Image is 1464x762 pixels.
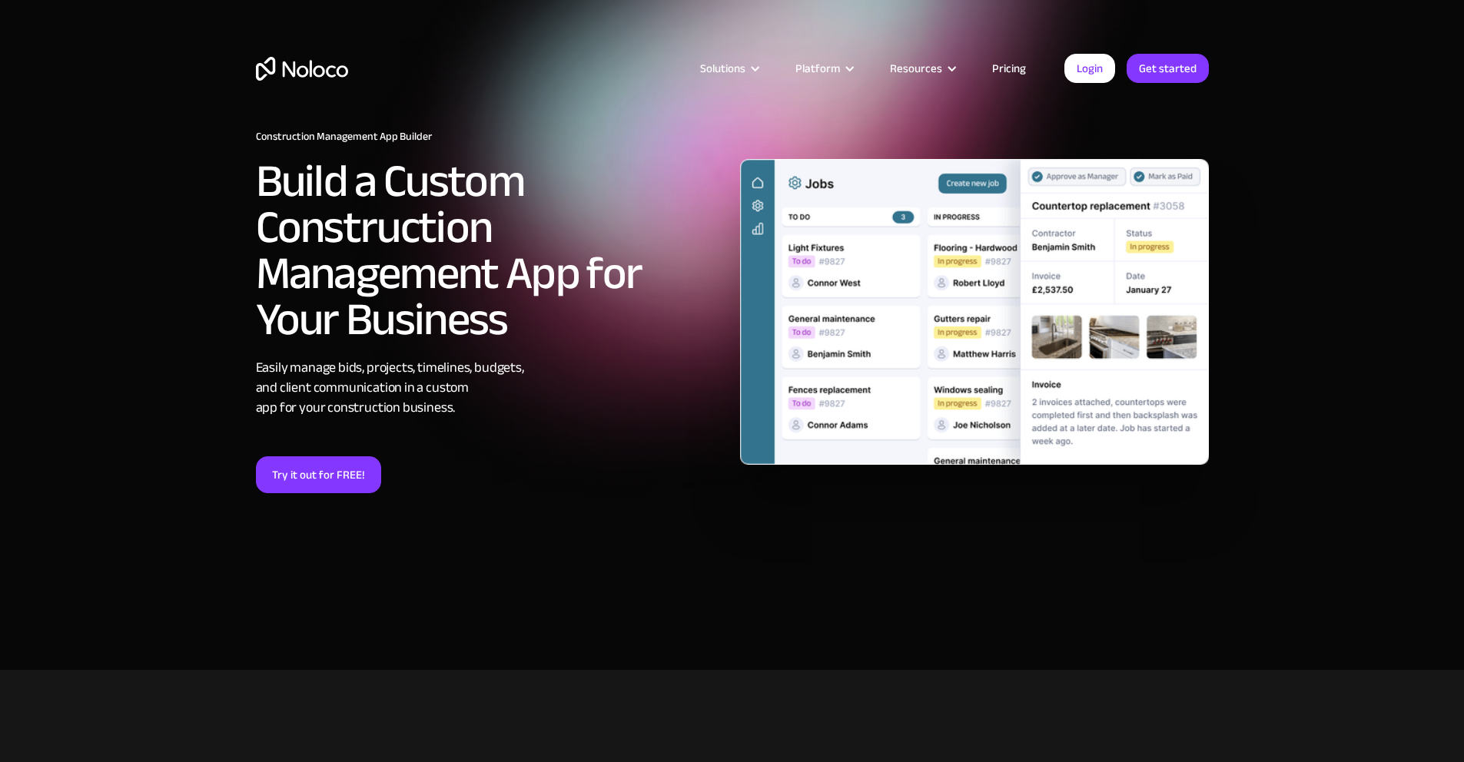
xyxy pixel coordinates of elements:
[681,58,776,78] div: Solutions
[776,58,871,78] div: Platform
[256,158,725,343] h2: Build a Custom Construction Management App for Your Business
[1127,54,1209,83] a: Get started
[700,58,745,78] div: Solutions
[256,57,348,81] a: home
[795,58,840,78] div: Platform
[256,456,381,493] a: Try it out for FREE!
[890,58,942,78] div: Resources
[973,58,1045,78] a: Pricing
[871,58,973,78] div: Resources
[1064,54,1115,83] a: Login
[256,358,725,418] div: Easily manage bids, projects, timelines, budgets, and client communication in a custom app for yo...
